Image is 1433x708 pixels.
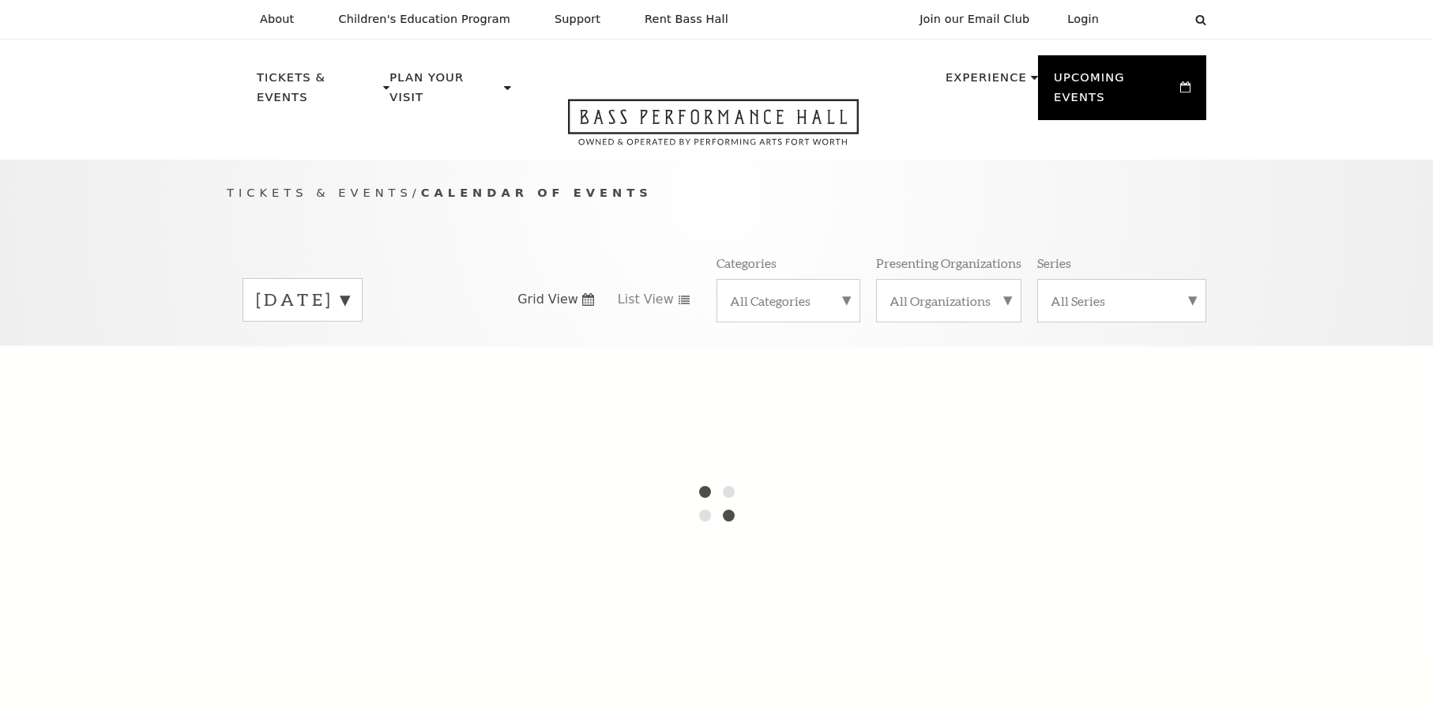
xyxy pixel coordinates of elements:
[876,254,1021,271] p: Presenting Organizations
[946,68,1027,96] p: Experience
[1051,292,1193,309] label: All Series
[257,68,379,116] p: Tickets & Events
[1124,12,1180,27] select: Select:
[645,13,728,26] p: Rent Bass Hall
[1037,254,1071,271] p: Series
[260,13,294,26] p: About
[730,292,847,309] label: All Categories
[716,254,777,271] p: Categories
[256,288,349,312] label: [DATE]
[890,292,1008,309] label: All Organizations
[227,186,412,199] span: Tickets & Events
[227,183,1206,203] p: /
[618,291,674,308] span: List View
[555,13,600,26] p: Support
[517,291,578,308] span: Grid View
[338,13,510,26] p: Children's Education Program
[1054,68,1176,116] p: Upcoming Events
[421,186,653,199] span: Calendar of Events
[389,68,500,116] p: Plan Your Visit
